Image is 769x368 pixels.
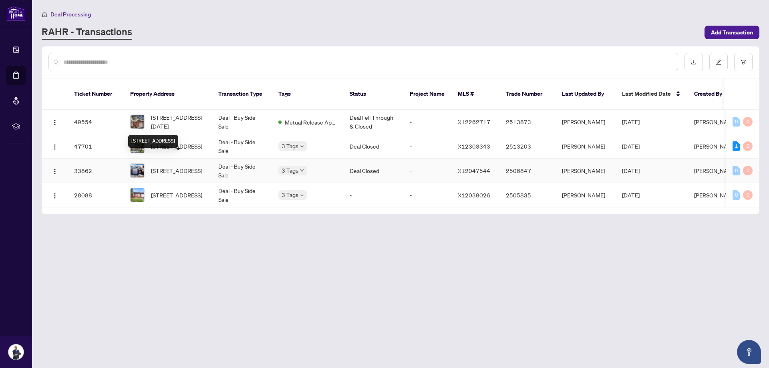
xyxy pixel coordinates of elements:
th: Trade Number [499,78,556,110]
span: X12262717 [458,118,490,125]
img: Logo [52,193,58,199]
img: thumbnail-img [131,164,144,177]
td: [PERSON_NAME] [556,159,616,183]
td: Deal Fell Through & Closed [343,110,403,134]
span: filter [741,59,746,65]
img: Profile Icon [8,344,24,360]
span: 3 Tags [282,166,298,175]
img: Logo [52,144,58,150]
span: X12047544 [458,167,490,174]
div: 0 [743,141,753,151]
span: [PERSON_NAME] [694,118,737,125]
th: Last Modified Date [616,78,688,110]
span: Deal Processing [50,11,91,18]
span: [DATE] [622,118,640,125]
td: - [403,110,451,134]
td: 49554 [68,110,124,134]
span: down [300,169,304,173]
th: MLS # [451,78,499,110]
td: Deal Closed [343,134,403,159]
span: 3 Tags [282,141,298,151]
span: [STREET_ADDRESS] [151,191,202,199]
img: thumbnail-img [131,115,144,129]
span: [PERSON_NAME] [694,167,737,174]
th: Tags [272,78,343,110]
img: Logo [52,168,58,175]
td: [PERSON_NAME] [556,134,616,159]
img: logo [6,6,26,21]
div: [STREET_ADDRESS] [128,135,178,148]
div: 0 [733,190,740,200]
span: X12303343 [458,143,490,150]
div: 0 [743,117,753,127]
div: 0 [733,166,740,175]
button: Logo [48,140,61,153]
th: Project Name [403,78,451,110]
button: Logo [48,189,61,201]
td: Deal - Buy Side Sale [212,134,272,159]
span: [STREET_ADDRESS] [151,166,202,175]
td: 33862 [68,159,124,183]
button: Open asap [737,340,761,364]
td: 2513873 [499,110,556,134]
span: Mutual Release Approved [285,118,337,127]
td: 2505835 [499,183,556,207]
span: home [42,12,47,17]
td: 28088 [68,183,124,207]
span: [DATE] [622,167,640,174]
span: 3 Tags [282,190,298,199]
span: download [691,59,697,65]
img: thumbnail-img [131,188,144,202]
td: - [403,183,451,207]
button: Logo [48,115,61,128]
button: edit [709,53,728,71]
span: Last Modified Date [622,89,671,98]
td: [PERSON_NAME] [556,110,616,134]
td: Deal Closed [343,159,403,183]
span: Add Transaction [711,26,753,39]
td: [PERSON_NAME] [556,183,616,207]
td: - [343,183,403,207]
button: Add Transaction [705,26,759,39]
th: Last Updated By [556,78,616,110]
th: Transaction Type [212,78,272,110]
div: 0 [733,117,740,127]
button: download [684,53,703,71]
div: 0 [743,166,753,175]
td: 2506847 [499,159,556,183]
span: [STREET_ADDRESS][DATE] [151,113,205,131]
td: Deal - Buy Side Sale [212,183,272,207]
th: Property Address [124,78,212,110]
span: [PERSON_NAME] [694,143,737,150]
span: [DATE] [622,191,640,199]
span: down [300,193,304,197]
span: edit [716,59,721,65]
a: RAHR - Transactions [42,25,132,40]
span: down [300,144,304,148]
span: [DATE] [622,143,640,150]
img: Logo [52,119,58,126]
td: 2513203 [499,134,556,159]
th: Created By [688,78,736,110]
button: Logo [48,164,61,177]
th: Ticket Number [68,78,124,110]
td: - [403,134,451,159]
div: 0 [743,190,753,200]
td: 47701 [68,134,124,159]
th: Status [343,78,403,110]
div: 1 [733,141,740,151]
td: Deal - Buy Side Sale [212,110,272,134]
td: Deal - Buy Side Sale [212,159,272,183]
span: [PERSON_NAME] [694,191,737,199]
button: filter [734,53,753,71]
td: - [403,159,451,183]
span: X12038026 [458,191,490,199]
